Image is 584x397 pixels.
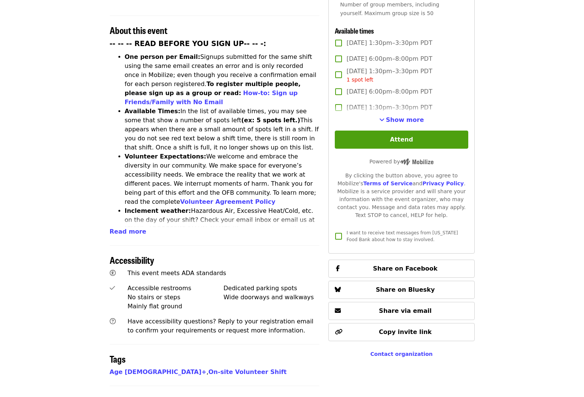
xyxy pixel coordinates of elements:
[180,198,276,205] a: Volunteer Agreement Policy
[340,2,439,16] span: Number of group members, including yourself. Maximum group size is 50
[241,117,300,124] strong: (ex: 5 spots left.)
[110,269,116,277] i: universal-access icon
[125,152,320,206] li: We welcome and embrace the diversity in our community. We make space for everyone’s accessibility...
[110,23,167,37] span: About this event
[346,38,432,48] span: [DATE] 1:30pm–3:30pm PDT
[328,260,474,278] button: Share on Facebook
[370,351,432,357] a: Contact organization
[346,87,432,96] span: [DATE] 6:00pm–8:00pm PDT
[422,180,464,186] a: Privacy Policy
[208,368,287,375] a: On-site Volunteer Shift
[369,158,434,165] span: Powered by
[125,153,207,160] strong: Volunteer Expectations:
[224,284,320,293] div: Dedicated parking spots
[379,328,432,335] span: Copy invite link
[346,230,458,242] span: I want to receive text messages from [US_STATE] Food Bank about how to stay involved.
[363,180,412,186] a: Terms of Service
[110,368,207,375] a: Age [DEMOGRAPHIC_DATA]+
[328,302,474,320] button: Share via email
[110,285,115,292] i: check icon
[379,115,424,125] button: See more timeslots
[110,228,146,235] span: Read more
[335,172,468,219] div: By clicking the button above, you agree to Mobilize's and . Mobilize is a service provider and wi...
[110,40,267,48] strong: -- -- -- READ BEFORE YOU SIGN UP-- -- -:
[400,158,434,165] img: Powered by Mobilize
[224,293,320,302] div: Wide doorways and walkways
[328,281,474,299] button: Share on Bluesky
[125,53,201,60] strong: One person per Email:
[110,318,116,325] i: question-circle icon
[125,89,298,106] a: How-to: Sign up Friends/Family with No Email
[125,80,301,97] strong: To register multiple people, please sign up as a group or read:
[127,284,224,293] div: Accessible restrooms
[110,253,154,266] span: Accessibility
[346,77,373,83] span: 1 spot left
[328,323,474,341] button: Copy invite link
[125,107,320,152] li: In the list of available times, you may see some that show a number of spots left This appears wh...
[110,227,146,236] button: Read more
[110,368,208,375] span: ,
[346,103,432,112] span: [DATE] 1:30pm–3:30pm PDT
[373,265,437,272] span: Share on Facebook
[125,206,320,252] li: Hazardous Air, Excessive Heat/Cold, etc. on the day of your shift? Check your email inbox or emai...
[335,131,468,149] button: Attend
[346,67,432,84] span: [DATE] 1:30pm–3:30pm PDT
[110,352,126,365] span: Tags
[386,116,424,123] span: Show more
[346,54,432,63] span: [DATE] 6:00pm–8:00pm PDT
[125,108,181,115] strong: Available Times:
[127,269,226,277] span: This event meets ADA standards
[125,52,320,107] li: Signups submitted for the same shift using the same email creates an error and is only recorded o...
[335,26,374,35] span: Available times
[125,207,191,214] strong: Inclement weather:
[127,293,224,302] div: No stairs or steps
[127,318,313,334] span: Have accessibility questions? Reply to your registration email to confirm your requirements or re...
[127,302,224,311] div: Mainly flat ground
[376,286,435,293] span: Share on Bluesky
[379,307,432,314] span: Share via email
